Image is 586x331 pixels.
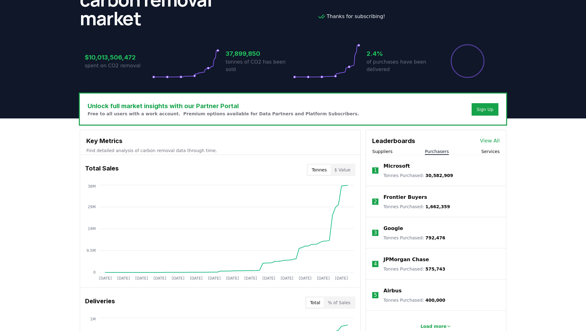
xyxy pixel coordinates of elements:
[324,298,354,308] button: % of Sales
[425,266,445,271] span: 575,743
[383,287,401,295] a: Airbus
[480,137,500,145] a: View All
[425,204,450,209] span: 1,662,359
[317,276,330,281] tspan: [DATE]
[88,205,96,209] tspan: 29M
[226,49,293,58] h3: 37,899,850
[226,58,293,73] p: tonnes of CO2 has been sold
[88,184,96,189] tspan: 38M
[85,164,119,176] h3: Total Sales
[450,44,485,79] div: Percentage of sales delivered
[154,276,166,281] tspan: [DATE]
[383,266,445,272] p: Tonnes Purchased :
[383,256,429,263] a: JPMorgan Chase
[335,276,348,281] tspan: [DATE]
[90,317,96,321] tspan: 1M
[299,276,312,281] tspan: [DATE]
[383,235,445,241] p: Tonnes Purchased :
[88,111,359,117] p: Free to all users with a work account. Premium options available for Data Partners and Platform S...
[425,235,445,240] span: 792,476
[481,148,500,155] button: Services
[383,297,445,303] p: Tonnes Purchased :
[308,165,330,175] button: Tonnes
[281,276,293,281] tspan: [DATE]
[425,148,449,155] button: Purchasers
[85,62,152,70] p: spent on CO2 removal
[318,13,506,20] p: Thanks for subscribing!
[374,291,377,299] p: 5
[87,248,96,253] tspan: 9.5M
[420,323,447,329] p: Load more
[306,298,324,308] button: Total
[383,204,450,210] p: Tonnes Purchased :
[372,148,392,155] button: Suppliers
[135,276,148,281] tspan: [DATE]
[425,298,445,303] span: 400,000
[367,58,434,73] p: of purchases have been delivered
[374,167,377,174] p: 1
[226,276,239,281] tspan: [DATE]
[117,276,130,281] tspan: [DATE]
[374,229,377,237] p: 3
[172,276,185,281] tspan: [DATE]
[86,147,354,154] p: Find detailed analysis of carbon removal data through time.
[190,276,203,281] tspan: [DATE]
[88,227,96,231] tspan: 19M
[86,136,354,146] h3: Key Metrics
[85,296,115,309] h3: Deliveries
[367,49,434,58] h3: 2.4%
[262,276,275,281] tspan: [DATE]
[93,270,96,275] tspan: 0
[244,276,257,281] tspan: [DATE]
[208,276,221,281] tspan: [DATE]
[383,172,453,179] p: Tonnes Purchased :
[383,194,427,201] a: Frontier Buyers
[374,260,377,268] p: 4
[383,225,403,232] a: Google
[374,198,377,205] p: 2
[477,106,493,113] a: Sign Up
[372,136,415,146] h3: Leaderboards
[88,101,359,111] h3: Unlock full market insights with our Partner Portal
[425,173,453,178] span: 30,582,909
[99,276,112,281] tspan: [DATE]
[383,162,410,170] a: Microsoft
[331,165,354,175] button: $ Value
[472,103,498,116] button: Sign Up
[85,53,152,62] h3: $10,013,506,472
